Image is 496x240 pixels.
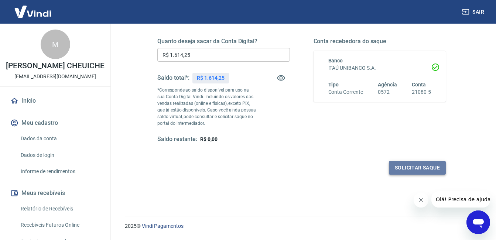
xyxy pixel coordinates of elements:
[157,38,290,45] h5: Quanto deseja sacar da Conta Digital?
[378,88,397,96] h6: 0572
[414,193,428,208] iframe: Fechar mensagem
[9,93,102,109] a: Início
[328,64,431,72] h6: ITAÚ UNIBANCO S.A.
[412,88,431,96] h6: 21080-5
[14,73,96,80] p: [EMAIL_ADDRESS][DOMAIN_NAME]
[4,5,62,11] span: Olá! Precisa de ajuda?
[18,131,102,146] a: Dados da conta
[18,164,102,179] a: Informe de rendimentos
[142,223,184,229] a: Vindi Pagamentos
[314,38,446,45] h5: Conta recebedora do saque
[412,82,426,88] span: Conta
[18,148,102,163] a: Dados de login
[431,191,490,208] iframe: Mensagem da empresa
[9,0,57,23] img: Vindi
[378,82,397,88] span: Agência
[461,5,487,19] button: Sair
[18,201,102,216] a: Relatório de Recebíveis
[389,161,446,175] button: Solicitar saque
[157,74,189,82] h5: Saldo total*:
[125,222,478,230] p: 2025 ©
[466,210,490,234] iframe: Botão para abrir a janela de mensagens
[41,30,70,59] div: M
[18,217,102,233] a: Recebíveis Futuros Online
[157,87,257,127] p: *Corresponde ao saldo disponível para uso na sua Conta Digital Vindi. Incluindo os valores das ve...
[157,136,197,143] h5: Saldo restante:
[328,58,343,64] span: Banco
[9,185,102,201] button: Meus recebíveis
[9,115,102,131] button: Meu cadastro
[6,62,105,70] p: [PERSON_NAME] CHEUICHE
[200,136,218,142] span: R$ 0,00
[328,88,363,96] h6: Conta Corrente
[197,74,224,82] p: R$ 1.614,25
[328,82,339,88] span: Tipo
